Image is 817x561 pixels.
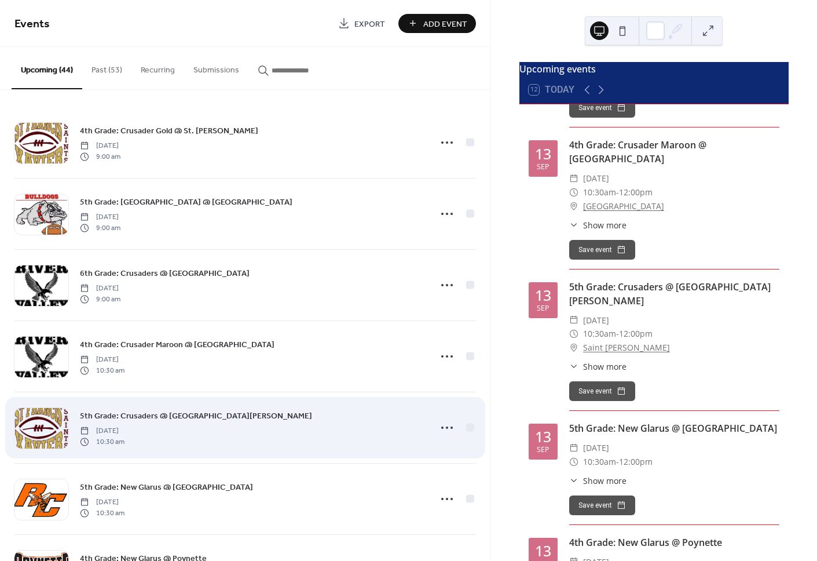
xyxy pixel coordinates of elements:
[80,267,250,280] a: 6th Grade: Crusaders @ [GEOGRAPHIC_DATA]
[569,314,578,327] div: ​
[569,455,578,469] div: ​
[569,219,578,231] div: ​
[569,219,627,231] button: ​Show more
[535,544,551,558] div: 13
[583,475,627,487] span: Show more
[583,219,627,231] span: Show more
[80,480,253,494] a: 5th Grade: New Glarus @ [GEOGRAPHIC_DATA]
[82,47,131,88] button: Past (53)
[80,125,258,137] span: 4th Grade: Crusader Gold @ St. [PERSON_NAME]
[537,305,549,312] div: Sep
[569,360,627,373] button: ​Show more
[519,62,789,76] div: Upcoming events
[80,497,124,508] span: [DATE]
[354,18,385,30] span: Export
[616,327,619,341] span: -
[80,268,250,280] span: 6th Grade: Crusaders @ [GEOGRAPHIC_DATA]
[80,195,292,209] a: 5th Grade: [GEOGRAPHIC_DATA] @ [GEOGRAPHIC_DATA]
[80,410,312,422] span: 5th Grade: Crusaders @ [GEOGRAPHIC_DATA][PERSON_NAME]
[569,496,635,515] button: Save event
[537,163,549,171] div: Sep
[583,441,609,455] span: [DATE]
[569,327,578,341] div: ​
[80,339,274,351] span: 4th Grade: Crusader Maroon @ [GEOGRAPHIC_DATA]
[569,381,635,401] button: Save event
[398,14,476,33] button: Add Event
[12,47,82,89] button: Upcoming (44)
[616,185,619,199] span: -
[569,185,578,199] div: ​
[583,185,616,199] span: 10:30am
[569,280,779,308] div: 5th Grade: Crusaders @ [GEOGRAPHIC_DATA][PERSON_NAME]
[569,421,779,435] div: 5th Grade: New Glarus @ [GEOGRAPHIC_DATA]
[80,151,120,162] span: 9:00 am
[583,455,616,469] span: 10:30am
[569,98,635,118] button: Save event
[569,360,578,373] div: ​
[80,212,120,223] span: [DATE]
[423,18,467,30] span: Add Event
[80,196,292,209] span: 5th Grade: [GEOGRAPHIC_DATA] @ [GEOGRAPHIC_DATA]
[569,535,779,549] div: 4th Grade: New Glarus @ Poynette
[535,288,551,303] div: 13
[583,327,616,341] span: 10:30am
[619,327,653,341] span: 12:00pm
[569,240,635,260] button: Save event
[329,14,394,33] a: Export
[535,147,551,161] div: 13
[569,172,578,185] div: ​
[80,355,124,365] span: [DATE]
[569,341,578,355] div: ​
[619,185,653,199] span: 12:00pm
[619,455,653,469] span: 12:00pm
[537,446,549,454] div: Sep
[583,360,627,373] span: Show more
[583,341,670,355] a: Saint [PERSON_NAME]
[80,283,120,294] span: [DATE]
[80,124,258,137] a: 4th Grade: Crusader Gold @ St. [PERSON_NAME]
[80,409,312,422] a: 5th Grade: Crusaders @ [GEOGRAPHIC_DATA][PERSON_NAME]
[569,199,578,213] div: ​
[80,508,124,518] span: 10:30 am
[80,365,124,376] span: 10:30 am
[184,47,248,88] button: Submissions
[80,141,120,151] span: [DATE]
[583,172,609,185] span: [DATE]
[14,13,50,35] span: Events
[80,426,124,436] span: [DATE]
[80,482,253,494] span: 5th Grade: New Glarus @ [GEOGRAPHIC_DATA]
[569,475,578,487] div: ​
[569,441,578,455] div: ​
[583,314,609,327] span: [DATE]
[80,223,120,233] span: 9:00 am
[569,138,779,166] div: 4th Grade: Crusader Maroon @ [GEOGRAPHIC_DATA]
[535,429,551,444] div: 13
[80,294,120,304] span: 9:00 am
[80,338,274,351] a: 4th Grade: Crusader Maroon @ [GEOGRAPHIC_DATA]
[131,47,184,88] button: Recurring
[616,455,619,469] span: -
[569,475,627,487] button: ​Show more
[583,199,664,213] a: [GEOGRAPHIC_DATA]
[80,436,124,447] span: 10:30 am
